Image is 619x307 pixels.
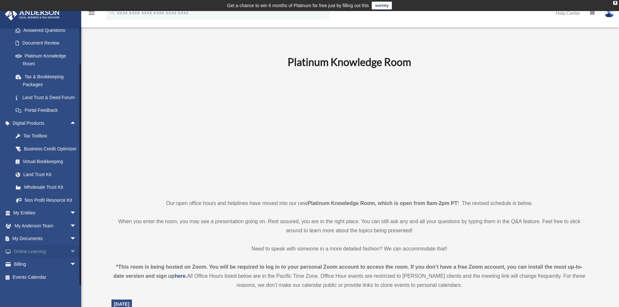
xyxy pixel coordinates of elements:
a: Tax Toolbox [9,130,86,143]
iframe: 231110_Toby_KnowledgeRoom [252,77,447,187]
span: arrow_drop_down [70,245,83,258]
div: All Office Hours listed below are in the Pacific Time Zone. Office Hour events are restricted to ... [111,262,587,290]
span: arrow_drop_down [70,258,83,271]
img: User Pic [604,8,614,18]
p: When you enter the room, you may see a presentation going on. Rest assured, you are in the right ... [111,217,587,235]
strong: . [186,273,187,279]
p: Our open office hours and helplines have moved into our new ! The revised schedule is below. [111,199,587,208]
a: Billingarrow_drop_down [5,258,86,271]
i: menu [88,9,96,17]
a: Virtual Bookkeeping [9,155,86,168]
div: Tax Toolbox [23,132,78,140]
a: Answered Questions [9,24,86,37]
a: Land Trust & Deed Forum [9,91,86,104]
span: arrow_drop_down [70,219,83,233]
div: Non Profit Resource Kit [23,196,78,204]
a: Digital Productsarrow_drop_up [5,117,86,130]
a: Land Trust Kit [9,168,86,181]
b: Platinum Knowledge Room [288,56,411,68]
span: arrow_drop_down [70,232,83,246]
span: arrow_drop_down [70,207,83,220]
a: survey [372,2,392,9]
div: Business Credit Optimizer [23,145,78,153]
span: arrow_drop_up [70,117,83,130]
a: menu [88,11,96,17]
a: Online Learningarrow_drop_down [5,245,86,258]
img: Anderson Advisors Platinum Portal [3,8,62,20]
a: My Entitiesarrow_drop_down [5,207,86,220]
div: Land Trust Kit [23,171,78,179]
a: My Documentsarrow_drop_down [5,232,86,245]
strong: *This room is being hosted on Zoom. You will be required to log in to your personal Zoom account ... [113,264,583,279]
span: [DATE] [114,301,130,307]
a: Non Profit Resource Kit [9,194,86,207]
a: Platinum Knowledge Room [9,49,83,70]
div: Virtual Bookkeeping [23,158,78,166]
div: close [613,1,617,5]
i: search [109,9,116,16]
div: Get a chance to win 6 months of Platinum for free just by filling out this [227,2,369,9]
a: here [174,273,186,279]
a: My Anderson Teamarrow_drop_down [5,219,86,232]
a: Document Review [9,37,86,50]
a: Wholesale Trust Kit [9,181,86,194]
div: Wholesale Trust Kit [23,183,78,191]
strong: Platinum Knowledge Room, which is open from 9am-2pm PT [308,200,458,206]
a: Portal Feedback [9,104,86,117]
a: Tax & Bookkeeping Packages [9,70,86,91]
p: Need to speak with someone in a more detailed fashion? We can accommodate that! [111,244,587,253]
a: Events Calendar [5,271,86,284]
a: Business Credit Optimizer [9,142,86,155]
